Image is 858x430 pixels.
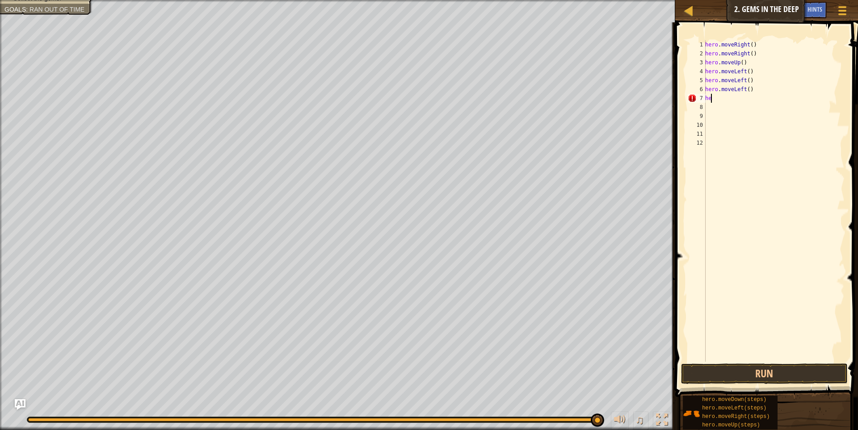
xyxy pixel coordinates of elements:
div: 5 [688,76,706,85]
button: Show game menu [831,2,854,23]
span: ♫ [635,413,644,426]
button: Adjust volume [611,412,629,430]
button: ♫ [633,412,648,430]
div: 3 [688,58,706,67]
span: hero.moveUp(steps) [702,422,760,428]
div: 12 [688,138,706,147]
span: Ask AI [783,5,799,13]
img: portrait.png [683,405,700,422]
button: Ask AI [15,399,25,410]
div: 11 [688,129,706,138]
button: Run [681,363,848,384]
div: 6 [688,85,706,94]
div: 7 [688,94,706,103]
span: hero.moveLeft(steps) [702,405,766,411]
span: Ran out of time [29,6,84,13]
div: 10 [688,121,706,129]
button: Ask AI [779,2,803,18]
div: 8 [688,103,706,112]
span: Goals [4,6,26,13]
span: Hints [808,5,822,13]
span: hero.moveDown(steps) [702,397,766,403]
div: 2 [688,49,706,58]
div: 1 [688,40,706,49]
span: hero.moveRight(steps) [702,413,770,420]
button: Toggle fullscreen [653,412,671,430]
div: 4 [688,67,706,76]
div: 9 [688,112,706,121]
span: : [26,6,29,13]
